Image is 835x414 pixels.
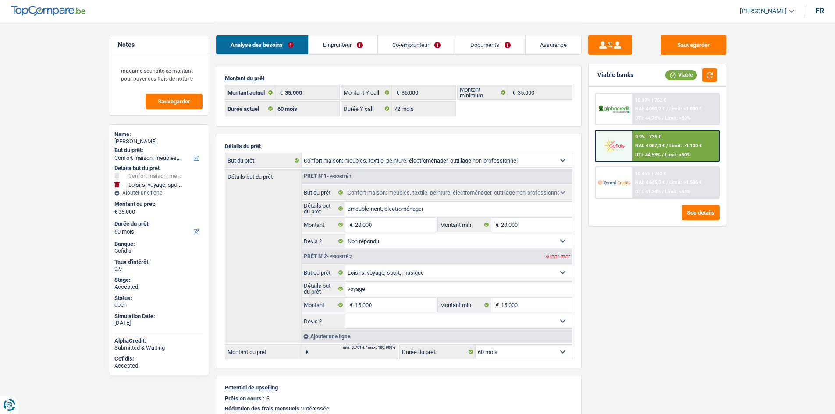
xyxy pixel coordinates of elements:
[114,248,203,255] div: Cofidis
[114,241,203,248] div: Banque:
[458,85,508,99] label: Montant minimum
[114,344,203,351] div: Submitted & Waiting
[666,106,668,112] span: /
[543,254,572,259] div: Supprimer
[302,234,346,248] label: Devis ?
[302,265,346,280] label: But du prêt
[225,153,302,167] label: But du prêt
[662,115,664,121] span: /
[491,298,501,312] span: €
[225,75,572,81] p: Montant du prêt
[665,152,690,158] span: Limit: <60%
[526,35,581,54] a: Assurance
[114,295,203,302] div: Status:
[302,282,346,296] label: Détails but du prêt
[225,170,301,180] label: Détails but du prêt
[669,106,702,112] span: Limit: >1.000 €
[114,190,203,196] div: Ajouter une ligne
[225,384,572,391] p: Potentiel de upselling
[491,218,501,232] span: €
[597,71,633,79] div: Viable banks
[114,131,203,138] div: Name:
[378,35,455,54] a: Co-emprunteur
[327,174,352,179] span: - Priorité 1
[343,346,395,350] div: min: 3.701 € / max: 100.000 €
[662,152,664,158] span: /
[816,7,824,15] div: fr
[400,345,476,359] label: Durée du prêt:
[665,115,690,121] span: Limit: <60%
[302,202,346,216] label: Détails but du prêt
[114,301,203,308] div: open
[275,85,285,99] span: €
[341,102,392,116] label: Durée Y call
[114,138,203,145] div: [PERSON_NAME]
[114,355,203,362] div: Cofidis:
[669,180,702,185] span: Limit: >1.506 €
[635,189,661,195] span: DTI: 41.34%
[114,258,203,265] div: Taux d'intérêt:
[114,165,203,172] div: Détails but du prêt
[309,35,377,54] a: Emprunteur
[635,171,666,177] div: 10.45% | 743 €
[665,189,690,195] span: Limit: <65%
[635,97,666,103] div: 10.99% | 752 €
[598,104,630,114] img: AlphaCredit
[216,35,308,54] a: Analyse des besoins
[345,298,355,312] span: €
[345,218,355,232] span: €
[266,395,270,402] p: 3
[661,35,726,55] button: Sauvegarder
[225,405,302,412] span: Réduction des frais mensuels :
[635,134,661,140] div: 9.9% | 735 €
[225,85,276,99] label: Montant actuel
[392,85,402,99] span: €
[114,147,202,154] label: But du prêt:
[114,276,203,283] div: Stage:
[302,298,346,312] label: Montant
[669,143,702,149] span: Limit: >1.100 €
[114,265,203,272] div: 9.9
[598,174,630,191] img: Record Credits
[301,330,572,343] div: Ajouter une ligne
[225,102,276,116] label: Durée actuel
[635,143,665,149] span: NAI: 4 067,3 €
[733,4,794,18] a: [PERSON_NAME]
[635,106,665,112] span: NAI: 4 050,2 €
[635,115,661,121] span: DTI: 44.76%
[146,94,203,109] button: Sauvegarder
[158,99,190,104] span: Sauvegarder
[225,143,572,149] p: Détails du prêt
[225,405,572,412] p: Intéressée
[682,205,720,220] button: See details
[302,218,346,232] label: Montant
[455,35,525,54] a: Documents
[635,180,665,185] span: NAI: 4 645,3 €
[302,173,354,179] div: Prêt n°1
[225,345,301,359] label: Montant du prêt
[327,254,352,259] span: - Priorité 2
[666,143,668,149] span: /
[114,319,203,326] div: [DATE]
[11,6,85,16] img: TopCompare Logo
[438,298,491,312] label: Montant min.
[114,220,202,227] label: Durée du prêt:
[301,345,311,359] span: €
[114,362,203,369] div: Accepted
[635,152,661,158] span: DTI: 44.53%
[114,209,117,216] span: €
[302,185,346,199] label: But du prêt
[665,70,697,80] div: Viable
[114,283,203,290] div: Accepted
[225,395,265,402] p: Prêts en cours :
[438,218,491,232] label: Montant min.
[598,138,630,154] img: Cofidis
[114,201,202,208] label: Montant du prêt:
[302,314,346,328] label: Devis ?
[114,337,203,344] div: AlphaCredit:
[114,313,203,320] div: Simulation Date:
[662,189,664,195] span: /
[118,41,200,49] h5: Notes
[740,7,787,15] span: [PERSON_NAME]
[508,85,518,99] span: €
